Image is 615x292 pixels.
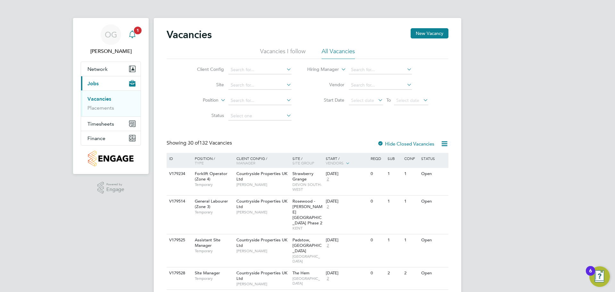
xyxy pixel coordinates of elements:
[168,153,190,164] div: ID
[386,234,403,246] div: 1
[126,24,139,45] a: 1
[134,27,142,34] span: 1
[187,113,224,118] label: Status
[182,97,218,104] label: Position
[369,168,386,180] div: 0
[326,271,367,276] div: [DATE]
[384,96,393,104] span: To
[302,66,339,73] label: Hiring Manager
[386,267,403,279] div: 2
[403,234,419,246] div: 1
[236,210,289,215] span: [PERSON_NAME]
[167,28,212,41] h2: Vacancies
[87,96,111,102] a: Vacancies
[403,196,419,207] div: 1
[81,131,141,145] button: Finance
[105,30,117,39] span: OG
[292,182,323,192] span: DEVON SOUTH-WEST
[326,238,367,243] div: [DATE]
[87,105,114,111] a: Placements
[168,196,190,207] div: V179514
[97,182,125,194] a: Powered byEngage
[106,187,124,192] span: Engage
[81,76,141,90] button: Jobs
[188,140,232,146] span: 132 Vacancies
[236,248,289,254] span: [PERSON_NAME]
[369,196,386,207] div: 0
[369,267,386,279] div: 0
[403,267,419,279] div: 2
[195,210,233,215] span: Temporary
[326,160,344,165] span: Vendors
[326,276,330,281] span: 2
[326,199,367,204] div: [DATE]
[326,171,367,177] div: [DATE]
[167,140,233,146] div: Showing
[73,18,149,174] nav: Main navigation
[87,121,114,127] span: Timesheets
[195,270,220,276] span: Site Manager
[349,65,412,74] input: Search for...
[195,248,233,254] span: Temporary
[195,198,228,209] span: General Labourer (Zone 3)
[195,182,233,187] span: Temporary
[292,270,309,276] span: The Hem
[351,97,374,103] span: Select date
[81,117,141,131] button: Timesheets
[88,151,133,166] img: countryside-properties-logo-retina.png
[195,171,227,182] span: Forklift Operator (Zone 4)
[326,243,330,248] span: 2
[326,204,330,210] span: 2
[589,271,592,279] div: 6
[292,226,323,231] span: KENT
[396,97,419,103] span: Select date
[236,160,255,165] span: Manager
[235,153,291,168] div: Client Config /
[377,141,434,147] label: Hide Closed Vacancies
[236,198,287,209] span: Countryside Properties UK Ltd
[87,66,108,72] span: Network
[188,140,199,146] span: 30 of
[292,254,323,264] span: [GEOGRAPHIC_DATA]
[403,153,419,164] div: Conf
[307,82,344,88] label: Vendor
[236,182,289,187] span: [PERSON_NAME]
[236,237,287,248] span: Countryside Properties UK Ltd
[386,196,403,207] div: 1
[236,270,287,281] span: Countryside Properties UK Ltd
[292,198,323,226] span: Rosewood - [PERSON_NAME][GEOGRAPHIC_DATA] Phase 2
[420,153,447,164] div: Status
[228,112,291,121] input: Select one
[190,153,235,168] div: Position /
[386,168,403,180] div: 1
[403,168,419,180] div: 1
[369,153,386,164] div: Reqd
[292,276,323,286] span: [GEOGRAPHIC_DATA]
[187,82,224,88] label: Site
[81,90,141,116] div: Jobs
[228,96,291,105] input: Search for...
[260,47,306,59] li: Vacancies I follow
[369,234,386,246] div: 0
[291,153,324,168] div: Site /
[322,47,355,59] li: All Vacancies
[168,168,190,180] div: V179234
[420,234,447,246] div: Open
[168,267,190,279] div: V179528
[324,153,369,169] div: Start /
[106,182,124,187] span: Powered by
[81,47,141,55] span: Olivia Glasgow
[420,267,447,279] div: Open
[349,81,412,90] input: Search for...
[195,237,220,248] span: Assistant Site Manager
[420,168,447,180] div: Open
[87,135,105,141] span: Finance
[307,97,344,103] label: Start Date
[228,81,291,90] input: Search for...
[87,80,99,87] span: Jobs
[326,177,330,182] span: 2
[411,28,448,38] button: New Vacancy
[81,62,141,76] button: Network
[81,151,141,166] a: Go to home page
[168,234,190,246] div: V179525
